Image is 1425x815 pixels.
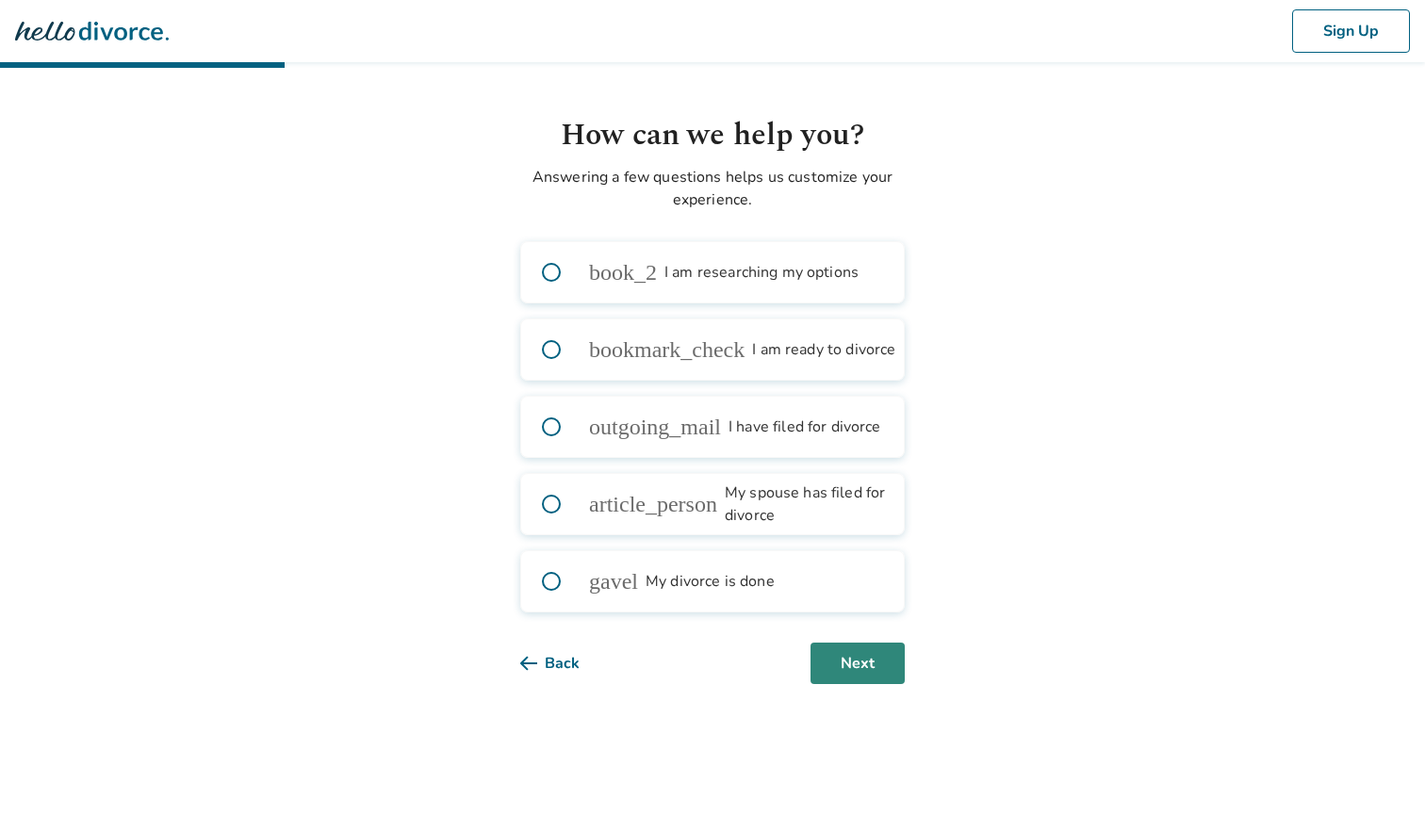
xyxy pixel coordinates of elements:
span: I have filed for divorce [729,416,881,438]
span: bookmark_check [589,338,745,361]
h1: How can we help you? [520,113,905,158]
span: I am researching my options [664,261,859,284]
span: I am ready to divorce [752,338,895,361]
span: article_person [589,493,717,515]
span: outgoing_mail [589,416,721,438]
span: My divorce is done [646,570,775,593]
button: Next [811,643,905,684]
span: gavel [589,570,638,593]
button: Sign Up [1292,9,1410,53]
button: Back [520,643,610,684]
p: Answering a few questions helps us customize your experience. [520,166,905,211]
span: My spouse has filed for divorce [725,481,904,527]
span: book_2 [589,261,657,284]
iframe: Chat Widget [1331,725,1425,815]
